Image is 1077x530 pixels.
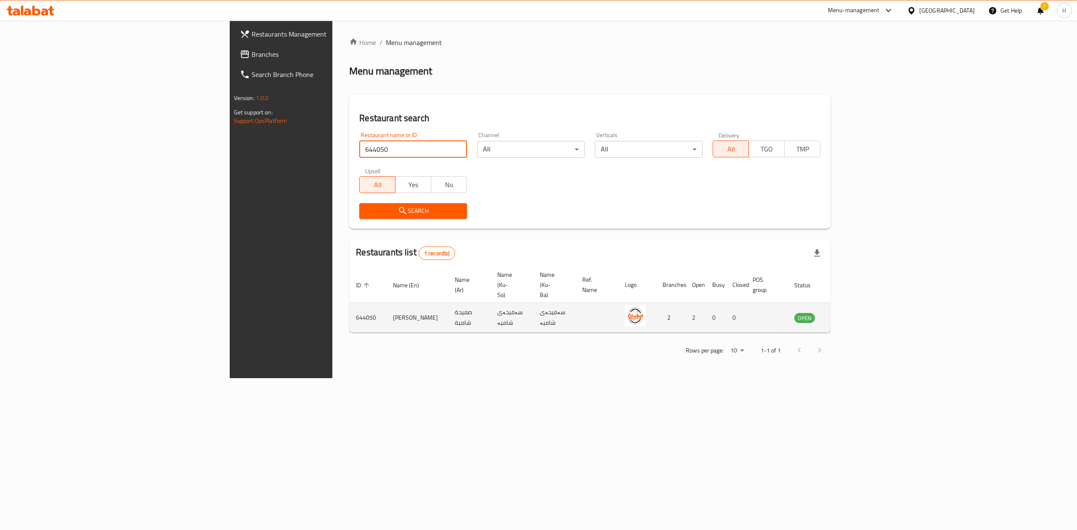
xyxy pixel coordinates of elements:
[794,280,822,290] span: Status
[726,303,746,333] td: 0
[477,141,585,158] div: All
[719,132,740,138] label: Delivery
[726,267,746,303] th: Closed
[1062,6,1066,15] span: H
[625,305,646,326] img: Safiha Shamiyah
[234,115,287,126] a: Support.OpsPlatform
[419,249,455,257] span: 1 record(s)
[656,267,685,303] th: Branches
[252,29,403,39] span: Restaurants Management
[359,141,467,158] input: Search for restaurant name or ID..
[386,303,448,333] td: [PERSON_NAME]
[727,344,747,357] div: Rows per page:
[788,143,817,155] span: TMP
[363,179,392,191] span: All
[706,267,726,303] th: Busy
[365,168,381,174] label: Upsell
[359,203,467,219] button: Search
[393,280,430,290] span: Name (En)
[497,270,523,300] span: Name (Ku-So)
[713,140,749,157] button: All
[419,246,455,260] div: Total records count
[752,143,781,155] span: TGO
[807,243,827,263] div: Export file
[656,303,685,333] td: 2
[753,275,777,295] span: POS group
[491,303,533,333] td: سەفیحەی شامیە
[233,24,410,44] a: Restaurants Management
[233,64,410,85] a: Search Branch Phone
[256,93,269,103] span: 1.0.0
[706,303,726,333] td: 0
[828,5,880,16] div: Menu-management
[349,37,830,48] nav: breadcrumb
[685,303,706,333] td: 2
[582,275,608,295] span: Ref. Name
[252,49,403,59] span: Branches
[399,179,428,191] span: Yes
[233,44,410,64] a: Branches
[716,143,745,155] span: All
[784,140,820,157] button: TMP
[366,206,460,216] span: Search
[252,69,403,79] span: Search Branch Phone
[533,303,576,333] td: سەفیحەی شامیە
[761,345,781,356] p: 1-1 of 1
[431,176,467,193] button: No
[386,37,442,48] span: Menu management
[685,267,706,303] th: Open
[595,141,703,158] div: All
[356,246,455,260] h2: Restaurants list
[359,112,820,125] h2: Restaurant search
[448,303,491,333] td: صفيحة شامية
[794,313,815,323] span: OPEN
[234,107,273,118] span: Get support on:
[455,275,480,295] span: Name (Ar)
[540,270,565,300] span: Name (Ku-Ba)
[359,176,395,193] button: All
[395,176,431,193] button: Yes
[748,140,785,157] button: TGO
[618,267,656,303] th: Logo
[234,93,255,103] span: Version:
[686,345,724,356] p: Rows per page:
[435,179,464,191] span: No
[919,6,975,15] div: [GEOGRAPHIC_DATA]
[356,280,372,290] span: ID
[349,267,861,333] table: enhanced table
